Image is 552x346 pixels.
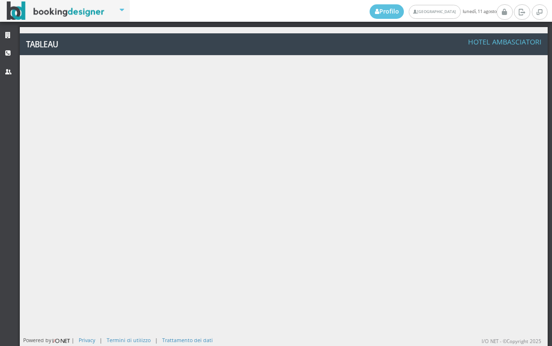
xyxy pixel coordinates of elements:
[99,336,102,344] div: |
[162,336,213,344] a: Trattamento dei dati
[107,336,151,344] a: Termini di utilizzo
[7,1,105,20] img: BookingDesigner.com
[79,336,95,344] a: Privacy
[468,38,541,46] h4: Hotel Ambasciatori
[370,4,404,19] a: Profilo
[23,336,75,345] div: Powered by |
[409,5,460,19] a: [GEOGRAPHIC_DATA]
[20,33,120,55] a: Tableau
[155,336,158,344] div: |
[370,4,497,19] span: lunedì, 11 agosto
[51,337,72,345] img: ionet_small_logo.png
